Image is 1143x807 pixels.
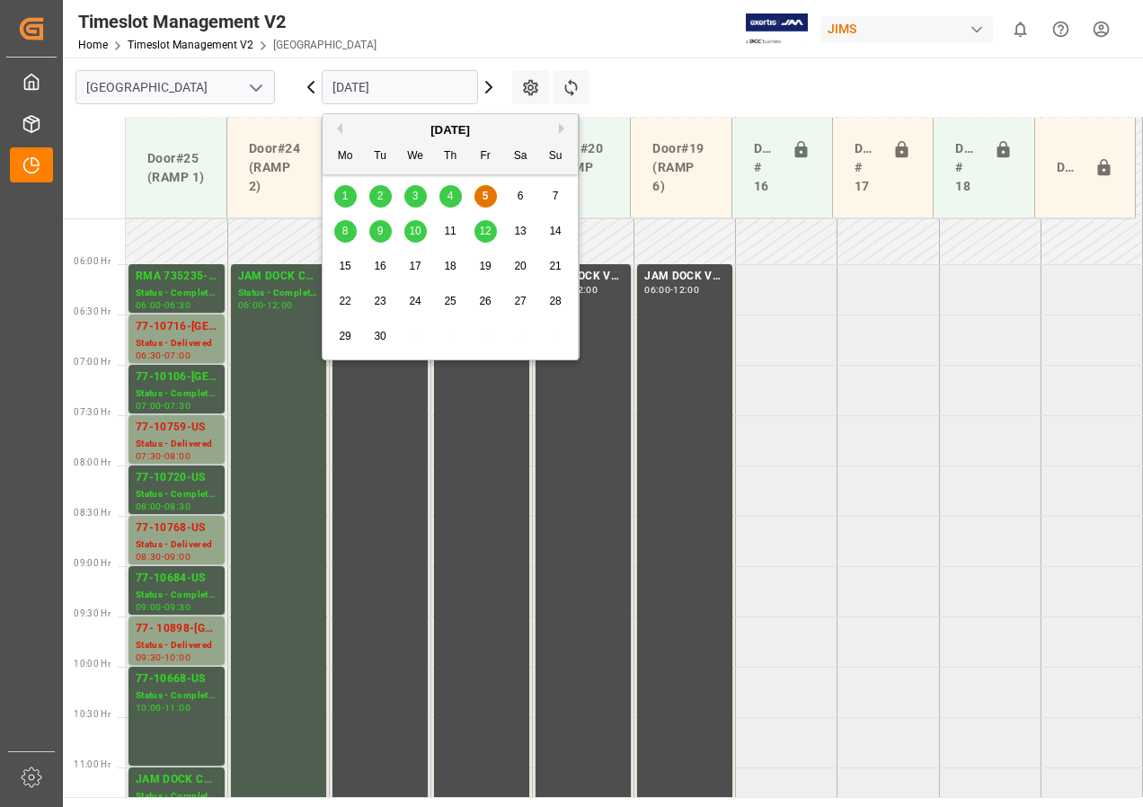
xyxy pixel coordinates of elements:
button: Next Month [559,123,570,134]
div: Status - Delivered [136,537,217,553]
div: JAM DOCK VOLUME CONTROL [543,268,624,286]
div: - [162,603,164,611]
div: 10:00 [136,704,162,712]
div: Door#20 (RAMP 5) [545,132,616,203]
div: 06:00 [644,286,670,294]
div: 09:30 [136,653,162,661]
div: 08:00 [136,502,162,510]
div: Choose Friday, September 26th, 2025 [474,290,497,313]
div: JIMS [820,16,993,42]
div: Choose Tuesday, September 30th, 2025 [369,325,392,348]
span: 09:00 Hr [74,558,111,568]
div: - [162,452,164,460]
div: Mo [334,146,357,168]
span: 10 [409,225,421,237]
div: - [263,301,266,309]
div: Choose Friday, September 5th, 2025 [474,185,497,208]
span: 9 [377,225,384,237]
span: 27 [514,295,526,307]
span: 19 [479,260,491,272]
div: JAM DOCK VOLUME CONTROL [644,268,725,286]
div: 12:00 [673,286,699,294]
span: 6 [518,190,524,202]
div: 06:30 [136,351,162,359]
div: Door#24 (RAMP 2) [242,132,313,203]
span: 24 [409,295,421,307]
div: 08:30 [136,553,162,561]
div: 77-10720-US [136,469,217,487]
div: Choose Friday, September 12th, 2025 [474,220,497,243]
span: 11:00 Hr [74,759,111,769]
span: 07:00 Hr [74,357,111,367]
span: 29 [339,330,350,342]
div: [DATE] [323,121,578,139]
span: 06:00 Hr [74,256,111,266]
span: 07:30 Hr [74,407,111,417]
div: Door#25 (RAMP 1) [140,142,212,194]
div: Choose Tuesday, September 9th, 2025 [369,220,392,243]
span: 8 [342,225,349,237]
div: 12:00 [571,286,598,294]
div: Status - Delivered [136,336,217,351]
span: 7 [553,190,559,202]
div: Status - Completed [136,789,217,804]
div: 06:30 [164,301,190,309]
div: - [162,653,164,661]
div: Status - Delivered [136,437,217,452]
div: Sa [509,146,532,168]
div: Tu [369,146,392,168]
div: Choose Thursday, September 25th, 2025 [439,290,462,313]
span: 26 [479,295,491,307]
input: DD-MM-YYYY [322,70,478,104]
span: 12 [479,225,491,237]
div: Choose Wednesday, September 17th, 2025 [404,255,427,278]
div: Choose Sunday, September 7th, 2025 [545,185,567,208]
div: Status - Delivered [136,638,217,653]
div: 06:00 [136,301,162,309]
div: Choose Saturday, September 27th, 2025 [509,290,532,313]
div: Status - Completed [136,588,217,603]
div: Choose Wednesday, September 10th, 2025 [404,220,427,243]
div: Choose Friday, September 19th, 2025 [474,255,497,278]
span: 08:30 Hr [74,508,111,518]
span: 4 [447,190,454,202]
div: Choose Monday, September 1st, 2025 [334,185,357,208]
div: Status - Completed [136,487,217,502]
div: Su [545,146,567,168]
div: 10:00 [164,653,190,661]
span: 10:30 Hr [74,709,111,719]
div: Choose Wednesday, September 24th, 2025 [404,290,427,313]
div: Fr [474,146,497,168]
div: Choose Saturday, September 6th, 2025 [509,185,532,208]
span: 5 [483,190,489,202]
span: 1 [342,190,349,202]
div: 77-10106-[GEOGRAPHIC_DATA] [136,368,217,386]
div: Status - Completed [238,286,319,301]
span: 22 [339,295,350,307]
div: Status - Completed [136,688,217,704]
div: We [404,146,427,168]
span: 28 [549,295,561,307]
div: Choose Tuesday, September 23rd, 2025 [369,290,392,313]
button: Previous Month [332,123,342,134]
div: RMA 735235-Y6 [136,268,217,286]
div: Choose Tuesday, September 2nd, 2025 [369,185,392,208]
div: Choose Monday, September 15th, 2025 [334,255,357,278]
div: Choose Sunday, September 21st, 2025 [545,255,567,278]
div: 77-10768-US [136,519,217,537]
div: month 2025-09 [328,179,573,354]
div: Timeslot Management V2 [78,8,377,35]
div: 08:30 [164,502,190,510]
div: - [162,704,164,712]
div: Doors # 16 [747,132,784,203]
span: 11 [444,225,456,237]
div: 09:00 [164,553,190,561]
div: - [670,286,673,294]
div: Choose Monday, September 8th, 2025 [334,220,357,243]
span: 08:00 Hr [74,457,111,467]
button: open menu [242,74,269,102]
div: Choose Thursday, September 4th, 2025 [439,185,462,208]
div: - [162,402,164,410]
div: 77- 10898-[GEOGRAPHIC_DATA] [136,620,217,638]
div: 77-10668-US [136,670,217,688]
